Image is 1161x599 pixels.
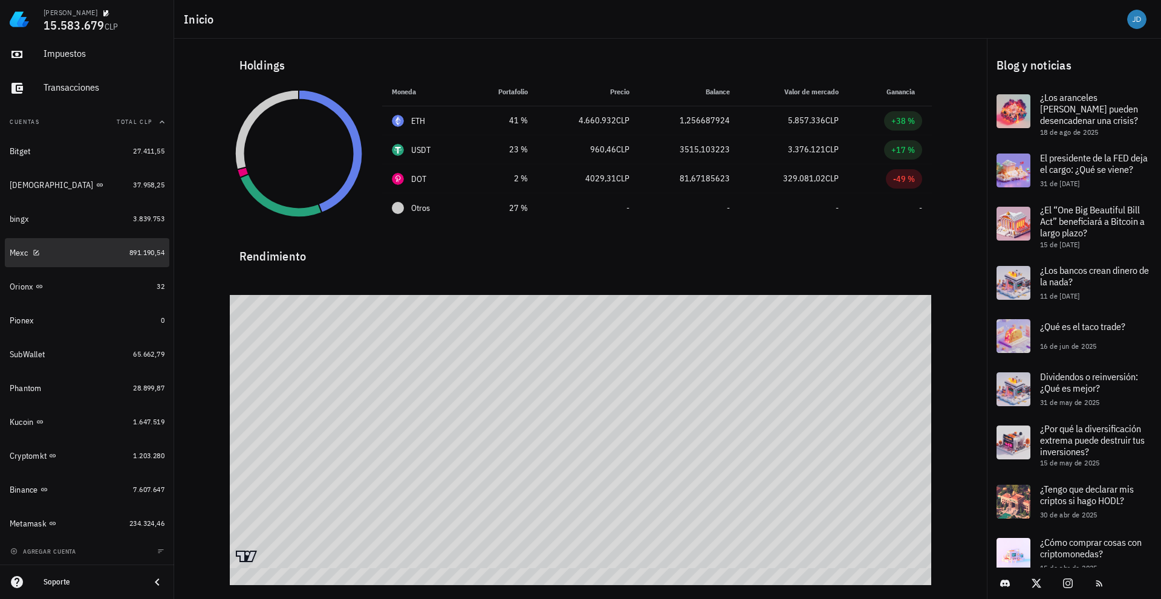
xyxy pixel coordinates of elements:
[1040,204,1145,239] span: ¿El “One Big Beautiful Bill Act” beneficiará a Bitcoin a largo plazo?
[129,519,164,528] span: 234.324,46
[1040,398,1100,407] span: 31 de may de 2025
[117,118,152,126] span: Total CLP
[1040,371,1138,394] span: Dividendos o reinversión: ¿Qué es mejor?
[476,172,528,185] div: 2 %
[230,46,932,85] div: Holdings
[987,363,1161,416] a: Dividendos o reinversión: ¿Qué es mejor? 31 de may de 2025
[987,46,1161,85] div: Blog y noticias
[411,202,430,215] span: Otros
[230,237,932,266] div: Rendimiento
[783,173,825,184] span: 329.081,02
[133,349,164,358] span: 65.662,79
[538,77,639,106] th: Precio
[585,173,616,184] span: 4029,31
[5,509,169,538] a: Metamask 234.324,46
[5,108,169,137] button: CuentasTotal CLP
[411,115,426,127] div: ETH
[382,77,467,106] th: Moneda
[184,10,219,29] h1: Inicio
[392,173,404,185] div: DOT-icon
[649,114,730,127] div: 1,256687924
[1040,510,1098,519] span: 30 de abr de 2025
[1040,423,1145,458] span: ¿Por qué la diversificación extrema puede destruir tus inversiones?
[987,475,1161,528] a: ¿Tengo que declarar mis criptos si hago HODL? 30 de abr de 2025
[5,238,169,267] a: Mexc 891.190,54
[10,146,31,157] div: Bitget
[133,485,164,494] span: 7.607.647
[5,40,169,69] a: Impuestos
[5,407,169,436] a: Kucoin 1.647.519
[626,202,629,213] span: -
[133,417,164,426] span: 1.647.519
[5,340,169,369] a: SubWallet 65.662,79
[105,21,119,32] span: CLP
[476,143,528,156] div: 23 %
[10,316,34,326] div: Pionex
[161,316,164,325] span: 0
[987,256,1161,309] a: ¿Los bancos crean dinero de la nada? 11 de [DATE]
[10,214,28,224] div: bingx
[44,577,140,587] div: Soporte
[5,306,169,335] a: Pionex 0
[649,143,730,156] div: 3515,103223
[10,349,45,360] div: SubWallet
[1040,264,1149,288] span: ¿Los bancos crean dinero de la nada?
[788,115,825,126] span: 5.857.336
[919,202,922,213] span: -
[5,204,169,233] a: bingx 3.839.753
[5,170,169,199] a: [DEMOGRAPHIC_DATA] 37.958,25
[579,115,616,126] span: 4.660.932
[467,77,538,106] th: Portafolio
[44,82,164,93] div: Transacciones
[893,173,915,185] div: -49 %
[616,115,629,126] span: CLP
[10,282,33,292] div: Orionx
[740,77,848,106] th: Valor de mercado
[1040,342,1097,351] span: 16 de jun de 2025
[987,197,1161,256] a: ¿El “One Big Beautiful Bill Act” beneficiará a Bitcoin a largo plazo? 15 de [DATE]
[133,383,164,392] span: 28.899,87
[987,144,1161,197] a: El presidente de la FED deja el cargo: ¿Qué se viene? 31 de [DATE]
[44,48,164,59] div: Impuestos
[1040,179,1080,188] span: 31 de [DATE]
[1040,458,1100,467] span: 15 de may de 2025
[1040,240,1080,249] span: 15 de [DATE]
[1040,128,1099,137] span: 18 de ago de 2025
[891,144,915,156] div: +17 %
[987,416,1161,475] a: ¿Por qué la diversificación extrema puede destruir tus inversiones? 15 de may de 2025
[236,551,257,562] a: Charting by TradingView
[10,485,38,495] div: Binance
[476,114,528,127] div: 41 %
[1127,10,1146,29] div: avatar
[5,475,169,504] a: Binance 7.607.647
[616,173,629,184] span: CLP
[886,87,922,96] span: Ganancia
[392,115,404,127] div: ETH-icon
[129,248,164,257] span: 891.190,54
[1040,91,1138,126] span: ¿Los aranceles [PERSON_NAME] pueden desencadenar una crisis?
[476,202,528,215] div: 27 %
[5,74,169,103] a: Transacciones
[133,451,164,460] span: 1.203.280
[891,115,915,127] div: +38 %
[157,282,164,291] span: 32
[44,17,105,33] span: 15.583.679
[5,272,169,301] a: Orionx 32
[411,173,427,185] div: DOT
[10,248,28,258] div: Mexc
[392,144,404,156] div: USDT-icon
[788,144,825,155] span: 3.376.121
[44,8,97,18] div: [PERSON_NAME]
[825,144,839,155] span: CLP
[411,144,431,156] div: USDT
[1040,536,1142,560] span: ¿Cómo comprar cosas con criptomonedas?
[10,451,47,461] div: Cryptomkt
[825,173,839,184] span: CLP
[1040,291,1080,300] span: 11 de [DATE]
[133,214,164,223] span: 3.839.753
[10,519,47,529] div: Metamask
[5,374,169,403] a: Phantom 28.899,87
[133,180,164,189] span: 37.958,25
[13,548,76,555] span: agregar cuenta
[590,144,616,155] span: 960,46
